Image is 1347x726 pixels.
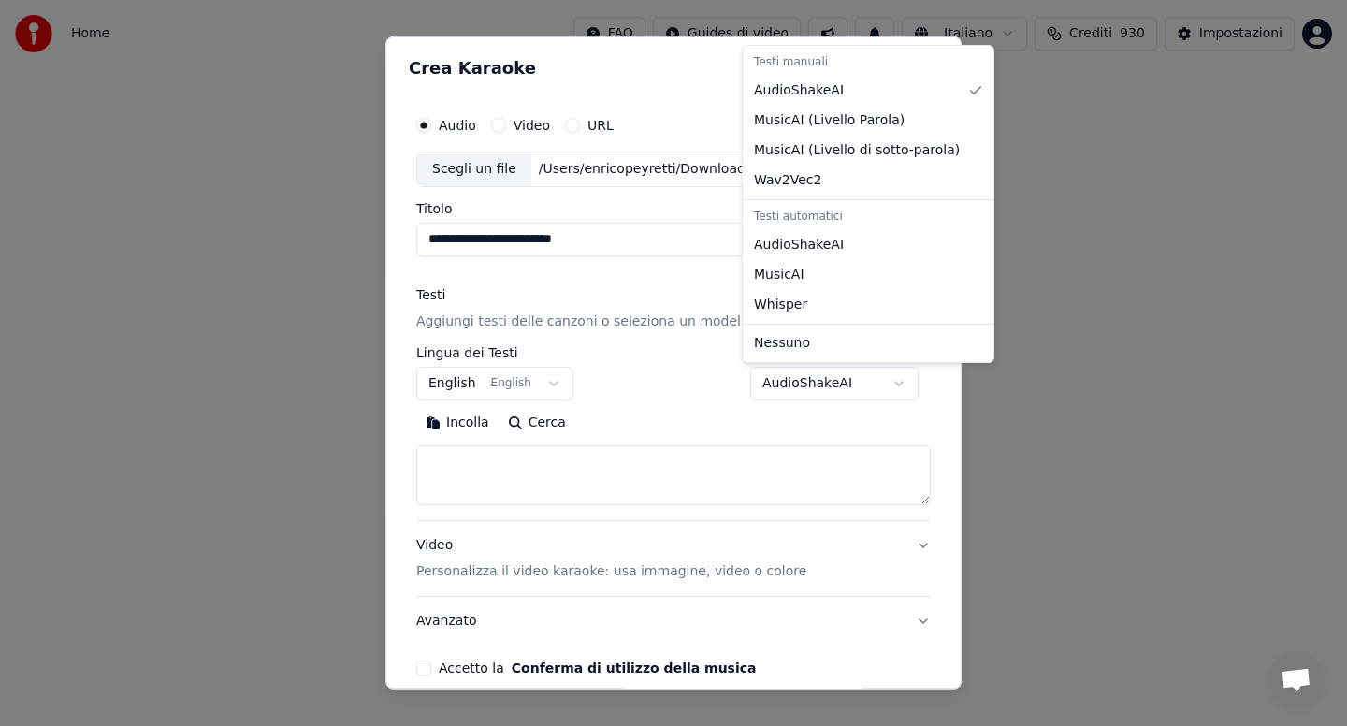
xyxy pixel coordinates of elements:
span: MusicAI ( Livello Parola ) [754,111,905,130]
span: Whisper [754,296,807,314]
span: Nessuno [754,334,810,353]
div: Testi automatici [746,204,990,230]
span: AudioShakeAI [754,236,844,254]
span: MusicAI [754,266,804,284]
span: Wav2Vec2 [754,171,821,190]
div: Testi manuali [746,50,990,76]
span: MusicAI ( Livello di sotto-parola ) [754,141,960,160]
span: AudioShakeAI [754,81,844,100]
